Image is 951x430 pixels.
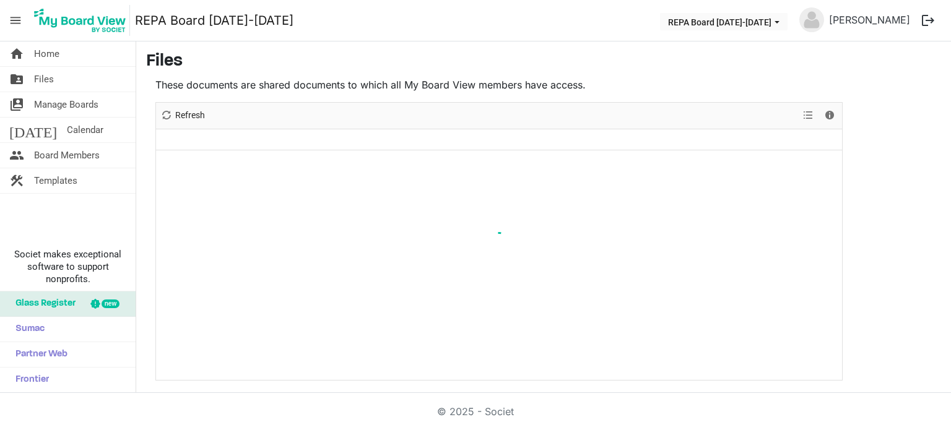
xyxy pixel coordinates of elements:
[9,67,24,92] span: folder_shared
[34,92,98,117] span: Manage Boards
[9,118,57,142] span: [DATE]
[9,41,24,66] span: home
[6,248,130,285] span: Societ makes exceptional software to support nonprofits.
[146,51,941,72] h3: Files
[915,7,941,33] button: logout
[9,92,24,117] span: switch_account
[34,143,100,168] span: Board Members
[30,5,135,36] a: My Board View Logo
[34,168,77,193] span: Templates
[34,67,54,92] span: Files
[67,118,103,142] span: Calendar
[155,77,843,92] p: These documents are shared documents to which all My Board View members have access.
[9,342,67,367] span: Partner Web
[9,168,24,193] span: construction
[9,368,49,392] span: Frontier
[102,299,119,308] div: new
[9,291,76,316] span: Glass Register
[437,405,514,418] a: © 2025 - Societ
[4,9,27,32] span: menu
[34,41,59,66] span: Home
[30,5,130,36] img: My Board View Logo
[799,7,824,32] img: no-profile-picture.svg
[9,143,24,168] span: people
[135,8,293,33] a: REPA Board [DATE]-[DATE]
[824,7,915,32] a: [PERSON_NAME]
[9,317,45,342] span: Sumac
[660,13,788,30] button: REPA Board 2025-2026 dropdownbutton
